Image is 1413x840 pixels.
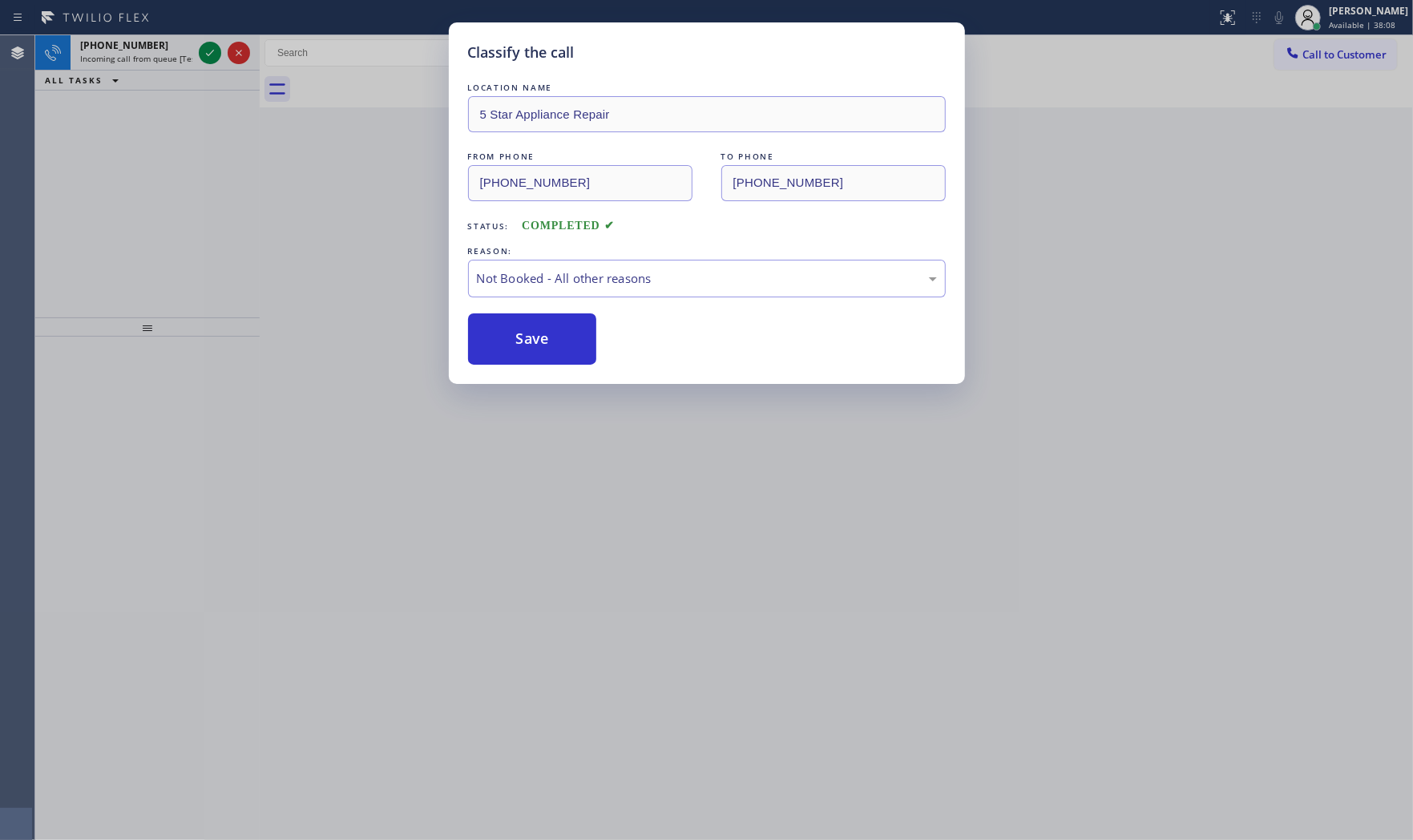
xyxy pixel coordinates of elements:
div: TO PHONE [721,148,946,165]
div: Not Booked - All other reasons [477,269,937,288]
h5: Classify the call [468,42,575,63]
div: FROM PHONE [468,148,692,165]
span: Status: [468,220,510,232]
span: COMPLETED [522,220,615,232]
input: From phone [468,165,692,201]
button: Save [468,313,597,365]
div: REASON: [468,243,946,260]
div: LOCATION NAME [468,79,946,96]
input: To phone [721,165,946,201]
